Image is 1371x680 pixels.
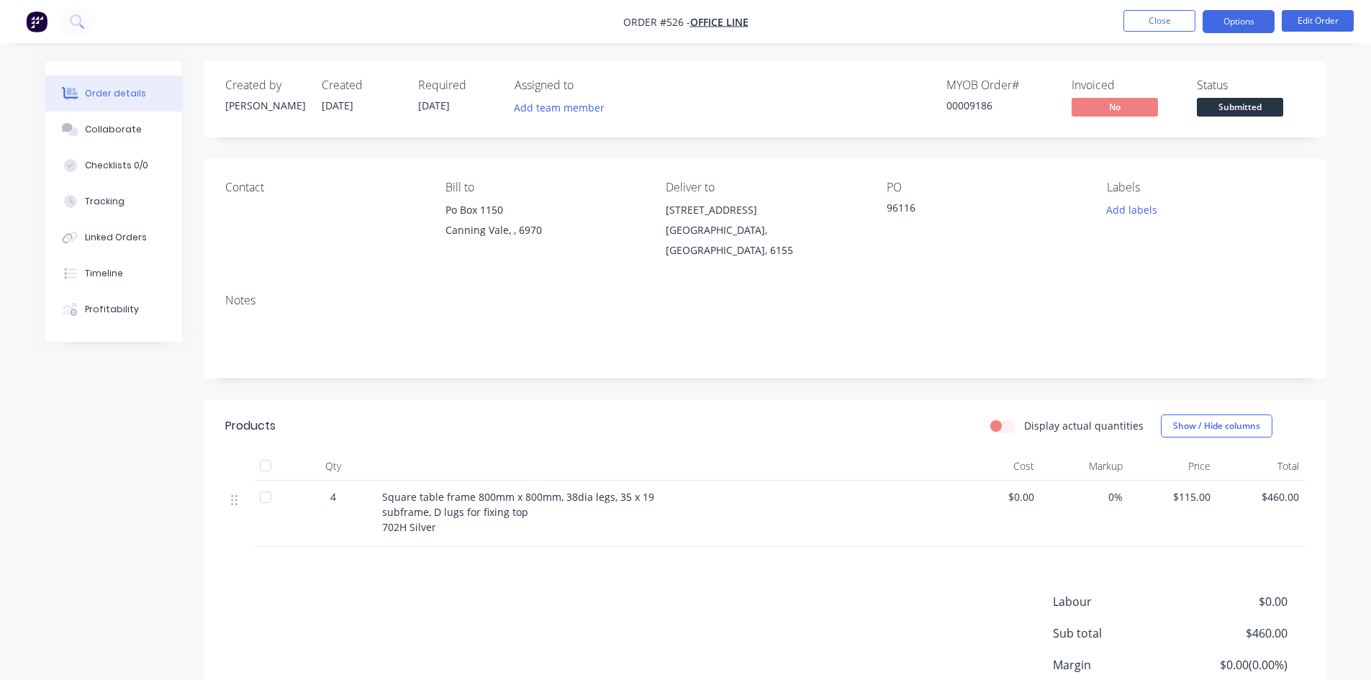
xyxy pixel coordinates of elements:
span: $0.00 [958,489,1035,504]
span: Margin [1053,656,1181,674]
div: Order details [85,87,146,100]
div: Deliver to [666,181,863,194]
div: Status [1197,78,1305,92]
div: Tracking [85,195,125,208]
div: 96116 [887,200,1067,220]
span: No [1072,98,1158,116]
div: Po Box 1150Canning Vale, , 6970 [445,200,643,246]
img: Factory [26,11,47,32]
span: Order #526 - [623,15,690,29]
span: 0% [1046,489,1123,504]
div: Created [322,78,401,92]
span: $0.00 [1180,593,1287,610]
div: 00009186 [946,98,1054,113]
div: Invoiced [1072,78,1180,92]
div: [GEOGRAPHIC_DATA], [GEOGRAPHIC_DATA], 6155 [666,220,863,260]
div: Labels [1107,181,1304,194]
span: Square table frame 800mm x 800mm, 38dia legs, 35 x 19 subframe, D lugs for fixing top 702H Silver [382,490,654,534]
span: $460.00 [1222,489,1299,504]
button: Order details [45,76,182,112]
div: Products [225,417,276,435]
button: Show / Hide columns [1161,414,1272,438]
span: Labour [1053,593,1181,610]
div: Bill to [445,181,643,194]
span: 4 [330,489,336,504]
button: Timeline [45,255,182,291]
div: Required [418,78,497,92]
div: Po Box 1150 [445,200,643,220]
div: [STREET_ADDRESS][GEOGRAPHIC_DATA], [GEOGRAPHIC_DATA], 6155 [666,200,863,260]
div: Checklists 0/0 [85,159,148,172]
button: Options [1203,10,1275,33]
div: Price [1128,452,1217,481]
div: Linked Orders [85,231,147,244]
div: Timeline [85,267,123,280]
div: MYOB Order # [946,78,1054,92]
button: Close [1123,10,1195,32]
button: Linked Orders [45,219,182,255]
span: [DATE] [418,99,450,112]
div: Canning Vale, , 6970 [445,220,643,240]
button: Profitability [45,291,182,327]
div: Profitability [85,303,139,316]
button: Add labels [1099,200,1165,219]
span: $460.00 [1180,625,1287,642]
div: Cost [952,452,1041,481]
div: Qty [290,452,376,481]
div: PO [887,181,1084,194]
button: Submitted [1197,98,1283,119]
button: Add team member [506,98,612,117]
div: Assigned to [515,78,659,92]
span: Sub total [1053,625,1181,642]
label: Display actual quantities [1024,418,1144,433]
div: Total [1216,452,1305,481]
div: Collaborate [85,123,142,136]
span: $0.00 ( 0.00 %) [1180,656,1287,674]
a: Office Line [690,15,748,29]
span: Submitted [1197,98,1283,116]
div: [PERSON_NAME] [225,98,304,113]
span: $115.00 [1134,489,1211,504]
div: [STREET_ADDRESS] [666,200,863,220]
button: Collaborate [45,112,182,148]
span: [DATE] [322,99,353,112]
button: Tracking [45,183,182,219]
button: Add team member [515,98,612,117]
div: Notes [225,294,1305,307]
div: Contact [225,181,422,194]
div: Markup [1040,452,1128,481]
button: Checklists 0/0 [45,148,182,183]
button: Edit Order [1282,10,1354,32]
div: Created by [225,78,304,92]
